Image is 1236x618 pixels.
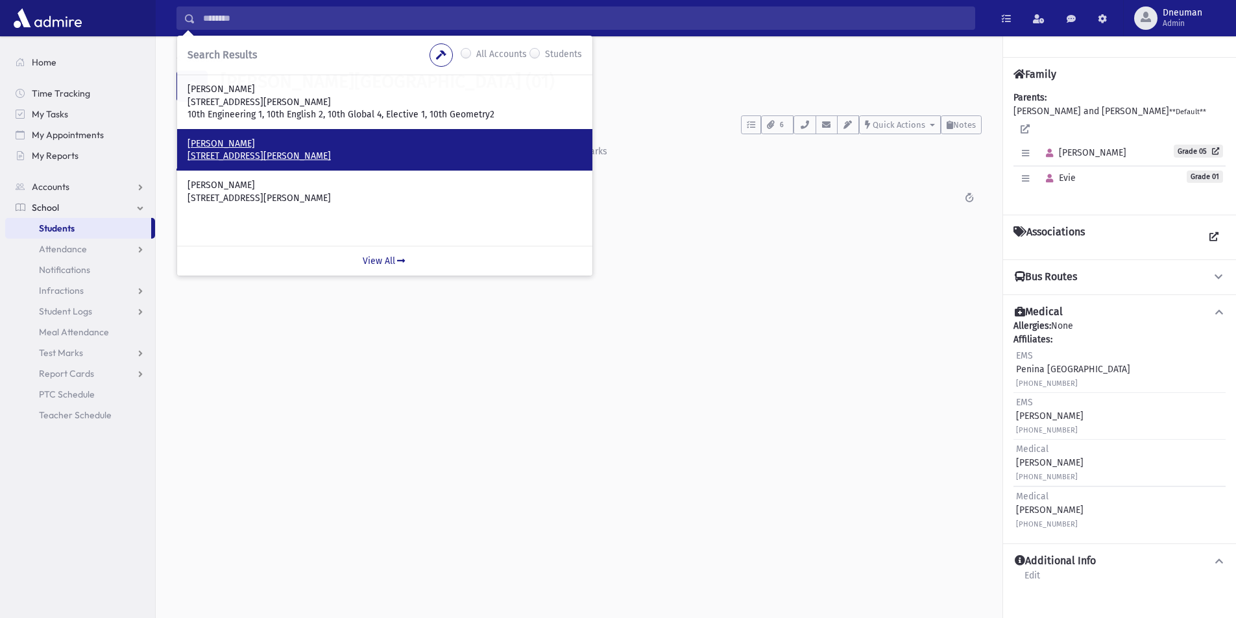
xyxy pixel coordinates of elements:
a: Notifications [5,259,155,280]
a: Teacher Schedule [5,405,155,425]
span: Medical [1016,491,1048,502]
span: Meal Attendance [39,326,109,338]
span: Quick Actions [873,120,925,130]
img: AdmirePro [10,5,85,31]
span: Medical [1016,444,1048,455]
a: Activity [176,134,239,171]
a: View all Associations [1202,226,1226,249]
h4: Family [1013,68,1056,80]
h4: Additional Info [1015,554,1096,568]
a: Infractions [5,280,155,301]
span: Notifications [39,264,90,276]
span: Evie [1040,172,1076,184]
nav: breadcrumb [176,52,223,71]
div: Penina [GEOGRAPHIC_DATA] [1016,349,1130,390]
span: Test Marks [39,347,83,359]
span: Admin [1163,18,1202,29]
a: My Tasks [5,104,155,125]
a: Student Logs [5,301,155,322]
span: Time Tracking [32,88,90,99]
span: School [32,202,59,213]
a: Meal Attendance [5,322,155,342]
div: [PERSON_NAME] [1016,442,1084,483]
a: Report Cards [5,363,155,384]
label: Students [545,47,582,63]
span: Notes [953,120,976,130]
span: Accounts [32,181,69,193]
span: EMS [1016,350,1033,361]
span: Home [32,56,56,68]
h4: Bus Routes [1015,270,1077,284]
button: Medical [1013,305,1226,319]
a: My Appointments [5,125,155,145]
label: All Accounts [476,47,527,63]
a: PTC Schedule [5,384,155,405]
button: Notes [941,115,982,134]
a: Edit [1024,568,1041,591]
a: Students [5,218,151,239]
a: View All [177,246,592,276]
a: Grade 05 [1174,145,1223,158]
span: Infractions [39,285,84,296]
p: [STREET_ADDRESS][PERSON_NAME] [188,150,582,163]
div: [PERSON_NAME] and [PERSON_NAME] [1013,91,1226,204]
a: Accounts [5,176,155,197]
b: Allergies: [1013,320,1051,331]
small: [PHONE_NUMBER] [1016,379,1078,388]
a: Time Tracking [5,83,155,104]
span: Report Cards [39,368,94,379]
span: EMS [1016,397,1033,408]
a: [PERSON_NAME] [STREET_ADDRESS][PERSON_NAME] [188,137,582,163]
span: My Reports [32,150,79,161]
small: [PHONE_NUMBER] [1016,426,1078,434]
span: Students [39,222,75,234]
div: Marks [580,146,607,157]
span: Teacher Schedule [39,409,112,421]
span: Grade 01 [1187,171,1223,183]
span: Dneuman [1163,8,1202,18]
button: Additional Info [1013,554,1226,568]
p: [PERSON_NAME] [188,83,582,96]
span: PTC Schedule [39,388,95,400]
a: [PERSON_NAME] [STREET_ADDRESS][PERSON_NAME] [188,179,582,204]
span: Attendance [39,243,87,255]
span: Student Logs [39,305,92,317]
h1: [PERSON_NAME][GEOGRAPHIC_DATA] (01) [221,71,982,93]
span: Search Results [188,49,257,61]
span: [PERSON_NAME] [1040,147,1126,158]
p: [STREET_ADDRESS][PERSON_NAME] [188,96,582,109]
a: Attendance [5,239,155,259]
h6: [STREET_ADDRESS] [221,98,982,110]
a: Home [5,52,155,73]
span: My Appointments [32,129,104,141]
small: [PHONE_NUMBER] [1016,473,1078,481]
p: [STREET_ADDRESS][PERSON_NAME] [188,192,582,205]
p: [PERSON_NAME] [188,137,582,150]
button: Quick Actions [859,115,941,134]
h4: Medical [1015,305,1063,319]
b: Affiliates: [1013,334,1052,345]
p: [PERSON_NAME] [188,179,582,192]
a: Students [176,53,223,64]
input: Search [195,6,975,30]
span: My Tasks [32,108,68,120]
b: Parents: [1013,92,1047,103]
div: O [176,71,208,102]
div: [PERSON_NAME] [1016,396,1084,436]
button: 6 [761,115,794,134]
small: [PHONE_NUMBER] [1016,520,1078,529]
a: Test Marks [5,342,155,363]
div: None [1013,319,1226,533]
h4: Associations [1013,226,1085,249]
button: Bus Routes [1013,270,1226,284]
a: [PERSON_NAME] [STREET_ADDRESS][PERSON_NAME] 10th Engineering 1, 10th English 2, 10th Global 4, El... [188,83,582,121]
div: [PERSON_NAME] [1016,490,1084,530]
span: 6 [776,119,788,131]
a: My Reports [5,145,155,166]
p: 10th Engineering 1, 10th English 2, 10th Global 4, Elective 1, 10th Geometry2 [188,108,582,121]
a: School [5,197,155,218]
